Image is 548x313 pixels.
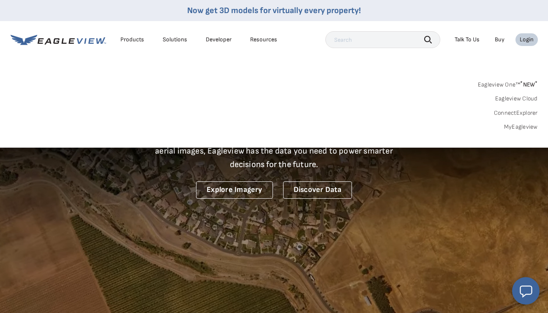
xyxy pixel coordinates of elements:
[504,123,538,131] a: MyEagleview
[120,36,144,43] div: Products
[145,131,404,171] p: A new era starts here. Built on more than 3.5 billion high-resolution aerial images, Eagleview ha...
[495,36,504,43] a: Buy
[206,36,232,43] a: Developer
[187,5,361,16] a: Now get 3D models for virtually every property!
[283,181,352,199] a: Discover Data
[250,36,277,43] div: Resources
[455,36,480,43] div: Talk To Us
[494,109,538,117] a: ConnectExplorer
[520,36,534,43] div: Login
[512,277,540,305] button: Open chat window
[520,81,537,88] span: NEW
[163,36,187,43] div: Solutions
[325,31,440,48] input: Search
[478,78,538,88] a: Eagleview One™*NEW*
[495,95,538,103] a: Eagleview Cloud
[196,181,273,199] a: Explore Imagery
